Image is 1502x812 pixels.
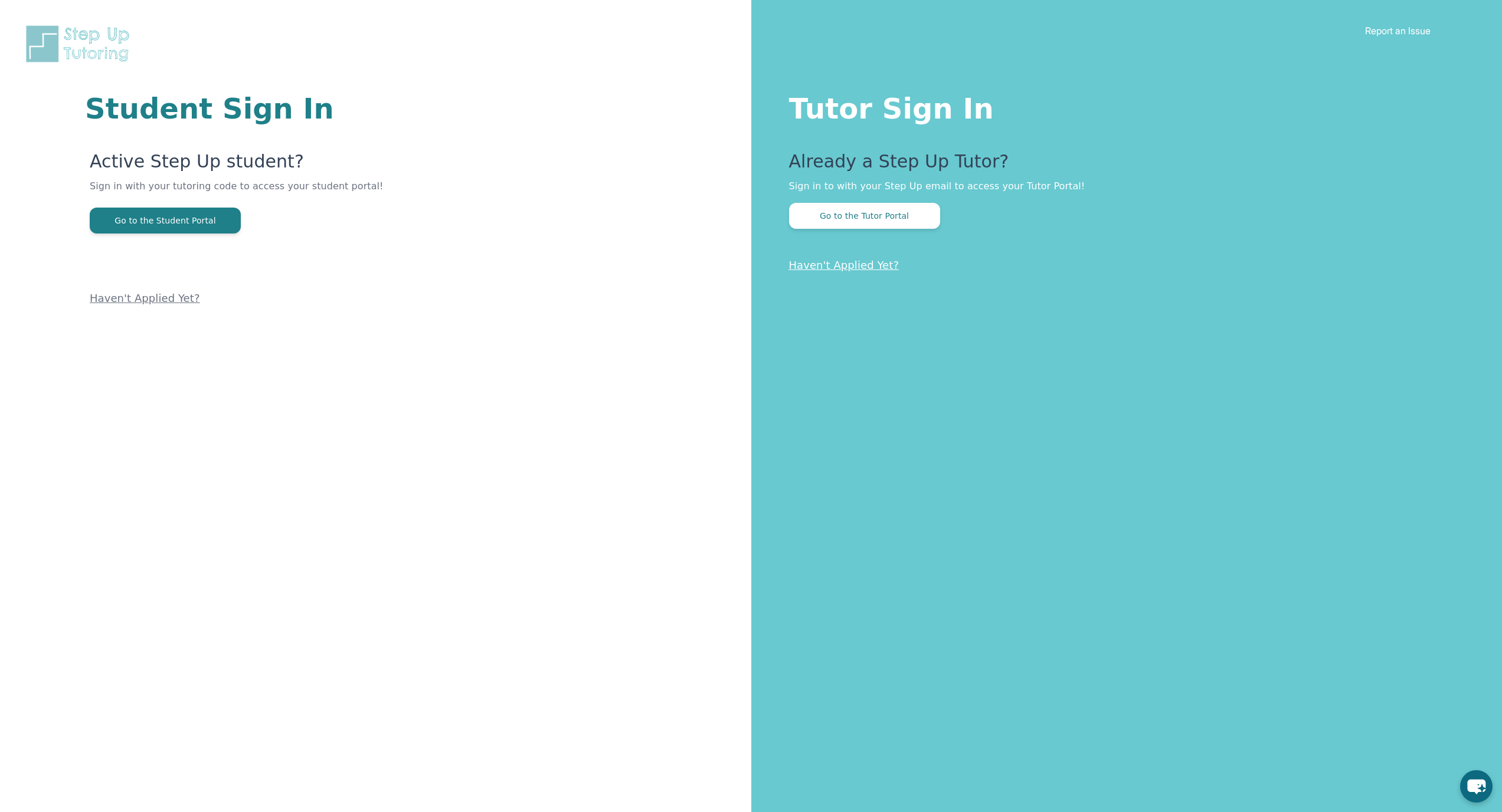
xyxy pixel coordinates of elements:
[90,215,241,226] a: Go to the Student Portal
[1460,770,1493,803] button: chat-button
[789,210,940,221] a: Go to the Tutor Portal
[789,203,940,229] button: Go to the Tutor Portal
[789,151,1455,179] p: Already a Step Up Tutor?
[789,259,899,271] a: Haven't Applied Yet?
[90,292,200,304] a: Haven't Applied Yet?
[789,179,1455,193] p: Sign in to with your Step Up email to access your Tutor Portal!
[90,208,241,234] button: Go to the Student Portal
[85,94,610,123] h1: Student Sign In
[24,24,137,64] img: Step Up Tutoring horizontal logo
[1365,25,1431,37] a: Report an Issue
[90,151,610,179] p: Active Step Up student?
[90,179,610,208] p: Sign in with your tutoring code to access your student portal!
[789,90,1455,123] h1: Tutor Sign In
